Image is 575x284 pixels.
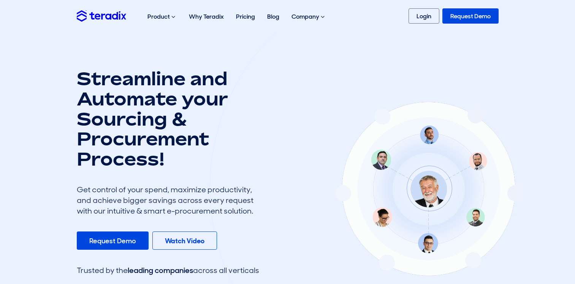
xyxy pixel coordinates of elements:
[183,5,230,29] a: Why Teradix
[285,5,332,29] div: Company
[442,8,499,24] a: Request Demo
[128,265,193,275] span: leading companies
[77,10,126,21] img: Teradix logo
[409,8,439,24] a: Login
[77,184,259,216] div: Get control of your spend, maximize productivity, and achieve bigger savings across every request...
[152,231,217,250] a: Watch Video
[230,5,261,29] a: Pricing
[261,5,285,29] a: Blog
[77,231,149,250] a: Request Demo
[77,265,259,276] div: Trusted by the across all verticals
[165,236,204,246] b: Watch Video
[77,69,259,169] h1: Streamline and Automate your Sourcing & Procurement Process!
[141,5,183,29] div: Product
